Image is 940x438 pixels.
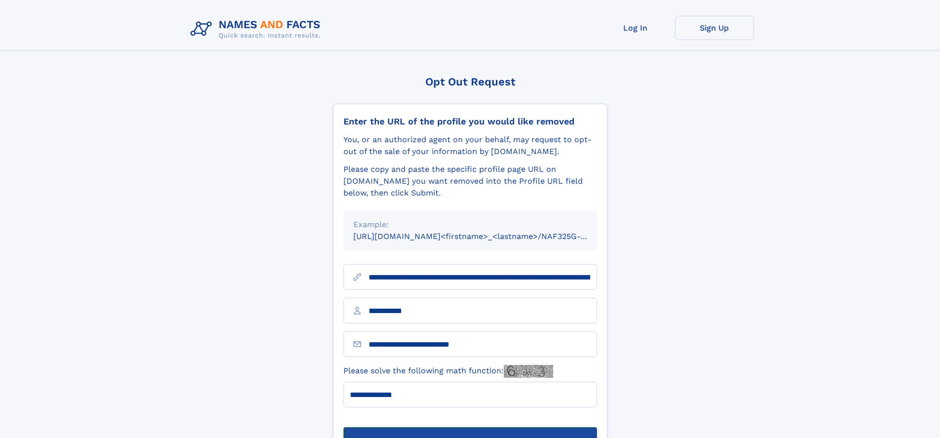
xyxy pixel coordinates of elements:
[596,16,675,40] a: Log In
[343,134,597,158] div: You, or an authorized agent on your behalf, may request to opt-out of the sale of your informatio...
[353,232,616,241] small: [URL][DOMAIN_NAME]<firstname>_<lastname>/NAF325G-xxxxxxxx
[343,365,553,378] label: Please solve the following math function:
[187,16,329,42] img: Logo Names and Facts
[353,219,587,231] div: Example:
[343,116,597,127] div: Enter the URL of the profile you would like removed
[333,76,607,88] div: Opt Out Request
[675,16,754,40] a: Sign Up
[343,163,597,199] div: Please copy and paste the specific profile page URL on [DOMAIN_NAME] you want removed into the Pr...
